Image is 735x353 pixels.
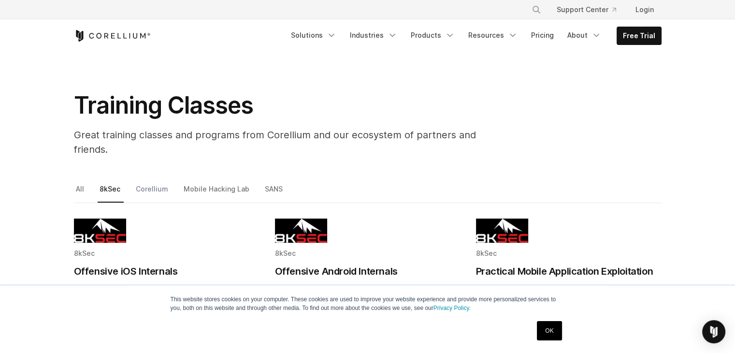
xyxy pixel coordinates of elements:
[537,321,562,340] a: OK
[344,27,403,44] a: Industries
[74,249,95,257] span: 8kSec
[134,183,172,203] a: Corellium
[476,264,662,279] h2: Practical Mobile Application Exploitation
[74,219,126,243] img: 8KSEC logo
[275,219,327,243] img: 8KSEC logo
[462,27,523,44] a: Resources
[476,219,528,243] img: 8KSEC logo
[275,264,461,279] h2: Offensive Android Internals
[74,264,259,279] h2: Offensive iOS Internals
[628,1,662,18] a: Login
[433,305,471,311] a: Privacy Policy.
[98,183,124,203] a: 8kSec
[617,27,661,44] a: Free Trial
[528,1,545,18] button: Search
[405,27,461,44] a: Products
[182,183,253,203] a: Mobile Hacking Lab
[520,1,662,18] div: Navigation Menu
[171,295,565,312] p: This website stores cookies on your computer. These cookies are used to improve your website expe...
[562,27,607,44] a: About
[263,183,286,203] a: SANS
[476,249,497,257] span: 8kSec
[74,30,151,42] a: Corellium Home
[74,128,509,157] p: Great training classes and programs from Corellium and our ecosystem of partners and friends.
[285,27,662,45] div: Navigation Menu
[702,320,725,343] div: Open Intercom Messenger
[549,1,624,18] a: Support Center
[525,27,560,44] a: Pricing
[275,249,296,257] span: 8kSec
[74,91,509,120] h1: Training Classes
[74,183,87,203] a: All
[285,27,342,44] a: Solutions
